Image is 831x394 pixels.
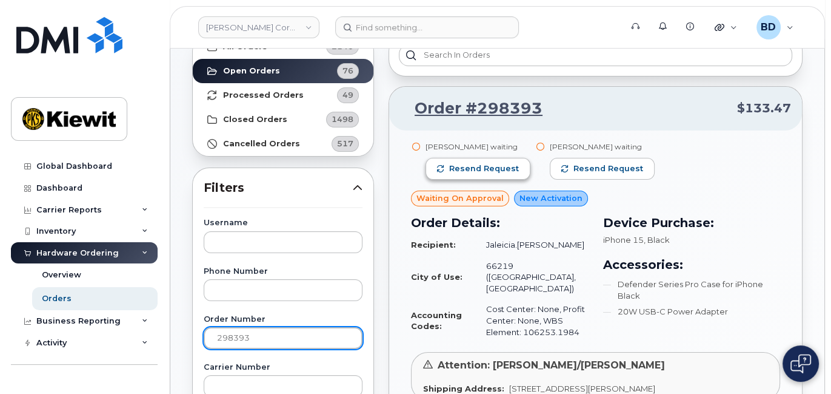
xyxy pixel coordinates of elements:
strong: City of Use: [411,272,462,282]
span: 1498 [332,114,353,125]
button: Resend request [426,158,530,180]
strong: Recipient: [411,240,456,250]
strong: Open Orders [223,66,280,76]
strong: Accounting Codes: [411,310,462,331]
span: 76 [342,65,353,76]
span: New Activation [519,192,582,204]
label: Phone Number [204,268,362,276]
a: Cancelled Orders517 [193,132,373,156]
td: 66219 ([GEOGRAPHIC_DATA], [GEOGRAPHIC_DATA]) [475,256,589,299]
img: Open chat [790,354,811,373]
input: Find something... [335,16,519,38]
span: 517 [337,138,353,149]
span: iPhone 15 [603,235,644,245]
span: 49 [342,89,353,101]
strong: Processed Orders [223,90,304,100]
td: Jaleicia.[PERSON_NAME] [475,234,589,256]
a: Open Orders76 [193,59,373,83]
strong: Cancelled Orders [223,139,300,149]
span: Filters [204,179,353,197]
label: Order Number [204,316,362,324]
a: Processed Orders49 [193,83,373,107]
div: [PERSON_NAME] waiting [550,141,655,152]
span: Resend request [573,163,643,174]
a: Closed Orders1498 [193,107,373,132]
span: $133.47 [737,100,791,117]
h3: Device Purchase: [603,214,781,232]
span: [STREET_ADDRESS][PERSON_NAME] [509,384,655,393]
strong: Shipping Address: [423,384,504,393]
span: Waiting On Approval [416,192,504,204]
strong: Closed Orders [223,115,287,124]
span: BD [761,20,776,35]
li: 20W USB-C Power Adapter [603,306,781,318]
td: Cost Center: None, Profit Center: None, WBS Element: 106253.1984 [475,299,589,342]
div: Quicklinks [706,15,746,39]
span: , Black [644,235,670,245]
span: Resend request [449,163,519,174]
div: Barbara Dye [748,15,802,39]
h3: Accessories: [603,256,781,274]
input: Search in orders [399,44,792,66]
label: Carrier Number [204,364,362,372]
li: Defender Series Pro Case for iPhone Black [603,279,781,301]
a: Kiewit Corporation [198,16,319,38]
div: [PERSON_NAME] waiting [426,141,530,152]
span: Attention: [PERSON_NAME]/[PERSON_NAME] [438,359,665,371]
h3: Order Details: [411,214,589,232]
button: Resend request [550,158,655,180]
a: Order #298393 [400,98,542,120]
label: Username [204,219,362,227]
